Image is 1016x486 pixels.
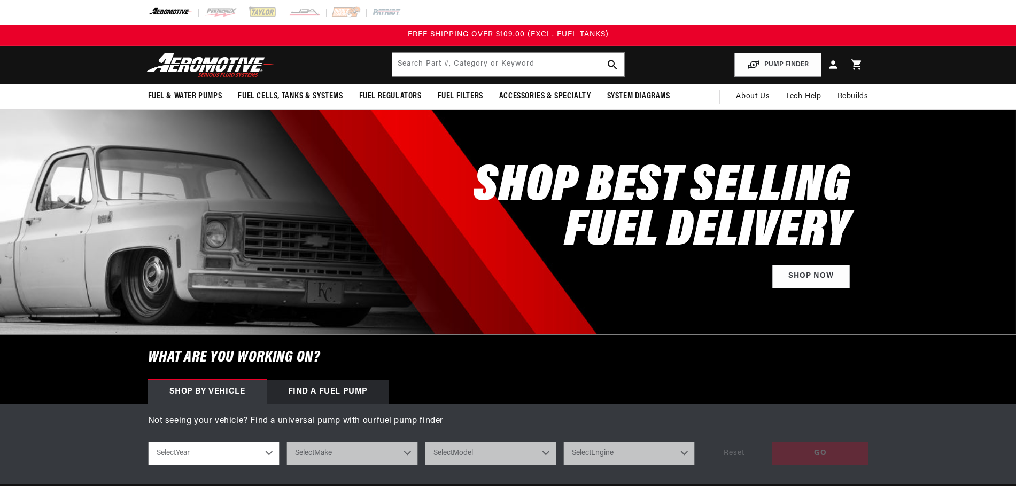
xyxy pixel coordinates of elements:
[728,84,778,109] a: About Us
[408,30,609,38] span: FREE SHIPPING OVER $109.00 (EXCL. FUEL TANKS)
[425,442,556,465] select: Model
[786,91,821,103] span: Tech Help
[474,164,849,254] h2: SHOP BEST SELLING FUEL DELIVERY
[148,414,868,428] p: Not seeing your vehicle? Find a universal pump with our
[359,91,422,102] span: Fuel Regulators
[601,53,624,76] button: search button
[140,84,230,109] summary: Fuel & Water Pumps
[144,52,277,77] img: Aeromotive
[491,84,599,109] summary: Accessories & Specialty
[563,442,695,465] select: Engine
[121,335,895,380] h6: What are you working on?
[430,84,491,109] summary: Fuel Filters
[351,84,430,109] summary: Fuel Regulators
[286,442,418,465] select: Make
[734,53,821,77] button: PUMP FINDER
[267,380,390,404] div: Find a Fuel Pump
[607,91,670,102] span: System Diagrams
[392,53,624,76] input: Search by Part Number, Category or Keyword
[736,92,770,100] span: About Us
[230,84,351,109] summary: Fuel Cells, Tanks & Systems
[829,84,877,109] summary: Rebuilds
[238,91,343,102] span: Fuel Cells, Tanks & Systems
[148,442,280,465] select: Year
[377,417,444,425] a: fuel pump finder
[837,91,868,103] span: Rebuilds
[772,265,850,289] a: Shop Now
[778,84,829,109] summary: Tech Help
[599,84,678,109] summary: System Diagrams
[438,91,483,102] span: Fuel Filters
[148,380,267,404] div: Shop by vehicle
[499,91,591,102] span: Accessories & Specialty
[148,91,222,102] span: Fuel & Water Pumps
